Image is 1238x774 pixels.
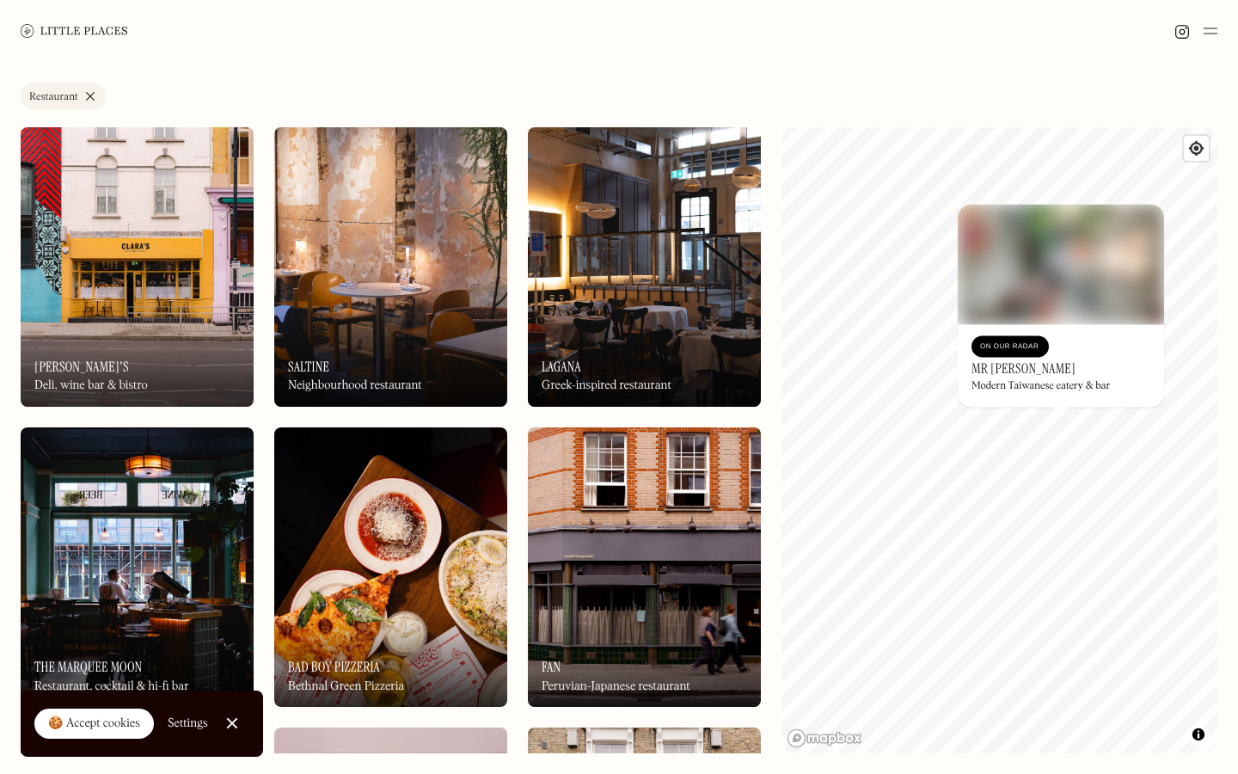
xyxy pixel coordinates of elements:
[231,723,232,724] div: Close Cookie Popup
[274,127,507,407] img: Saltine
[274,427,507,707] img: Bad Boy Pizzeria
[1188,724,1209,745] button: Toggle attribution
[958,204,1164,407] a: Mr JiMr JiOn Our RadarMr [PERSON_NAME]Modern Taiwanese eatery & bar
[21,127,254,407] a: Clara'sClara's[PERSON_NAME]'sDeli, wine bar & bistro
[34,659,142,675] h3: The Marquee Moon
[34,709,154,740] a: 🍪 Accept cookies
[528,427,761,707] a: FanFanFanPeruvian-Japanese restaurant
[542,679,690,694] div: Peruvian-Japanese restaurant
[542,378,671,393] div: Greek-inspired restaurant
[29,92,78,102] div: Restaurant
[21,427,254,707] img: The Marquee Moon
[21,427,254,707] a: The Marquee MoonThe Marquee MoonThe Marquee MoonRestaurant, cocktail & hi-fi bar
[274,427,507,707] a: Bad Boy PizzeriaBad Boy PizzeriaBad Boy PizzeriaBethnal Green Pizzeria
[787,728,862,748] a: Mapbox homepage
[288,359,329,375] h3: Saltine
[781,127,1217,753] canvas: Map
[21,83,106,110] a: Restaurant
[215,706,249,740] a: Close Cookie Popup
[21,127,254,407] img: Clara's
[34,359,129,375] h3: [PERSON_NAME]'s
[34,679,189,694] div: Restaurant, cocktail & hi-fi bar
[288,659,380,675] h3: Bad Boy Pizzeria
[980,338,1040,355] div: On Our Radar
[542,659,561,675] h3: Fan
[958,204,1164,324] img: Mr Ji
[542,359,581,375] h3: Lagana
[528,127,761,407] img: Lagana
[168,704,208,743] a: Settings
[971,360,1076,377] h3: Mr [PERSON_NAME]
[528,427,761,707] img: Fan
[971,381,1110,393] div: Modern Taiwanese eatery & bar
[528,127,761,407] a: LaganaLaganaLaganaGreek-inspired restaurant
[168,717,208,729] div: Settings
[1184,136,1209,161] button: Find my location
[34,378,148,393] div: Deli, wine bar & bistro
[1193,725,1204,744] span: Toggle attribution
[288,679,404,694] div: Bethnal Green Pizzeria
[274,127,507,407] a: SaltineSaltineSaltineNeighbourhood restaurant
[48,716,140,733] div: 🍪 Accept cookies
[288,378,422,393] div: Neighbourhood restaurant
